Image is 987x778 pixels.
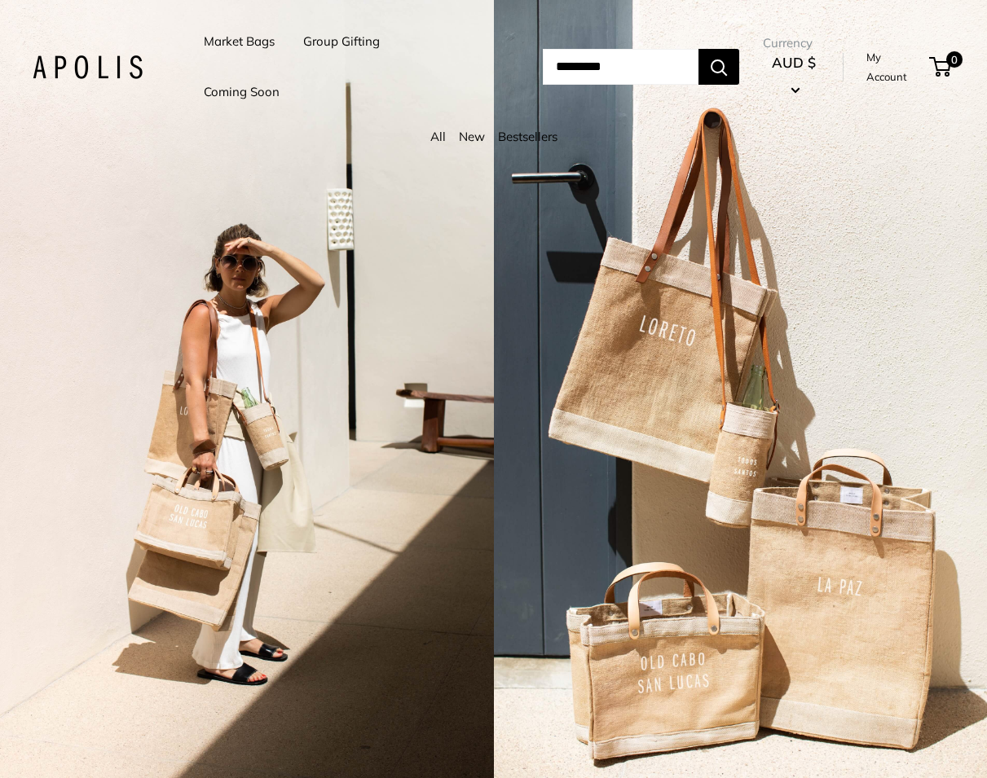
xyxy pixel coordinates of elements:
[772,54,816,71] span: AUD $
[303,30,380,53] a: Group Gifting
[204,30,275,53] a: Market Bags
[931,57,951,77] a: 0
[946,51,963,68] span: 0
[204,81,280,103] a: Coming Soon
[763,32,823,55] span: Currency
[866,47,923,87] a: My Account
[543,49,698,85] input: Search...
[763,50,823,102] button: AUD $
[498,129,557,144] a: Bestsellers
[459,129,485,144] a: New
[698,49,739,85] button: Search
[33,55,143,79] img: Apolis
[430,129,446,144] a: All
